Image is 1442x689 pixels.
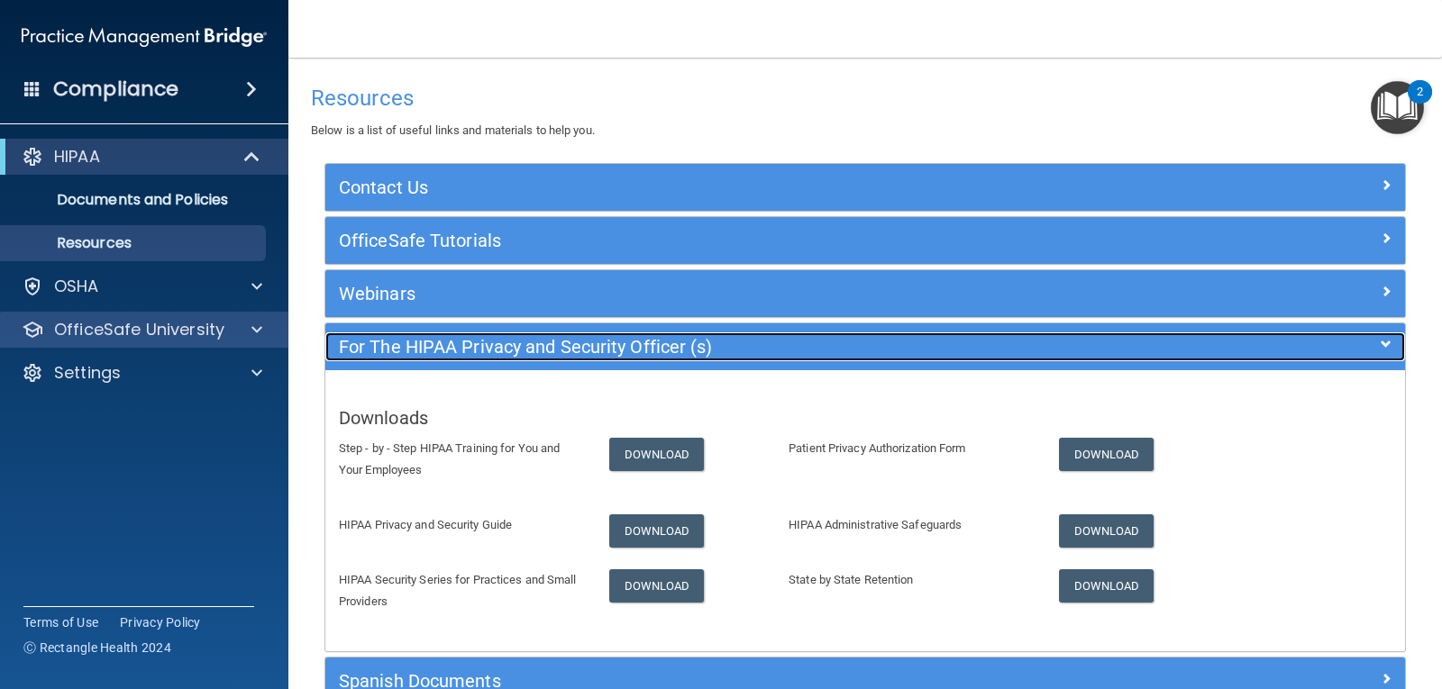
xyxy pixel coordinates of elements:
[789,569,1032,591] p: State by State Retention
[609,514,705,548] a: Download
[339,284,1122,304] h5: Webinars
[339,514,582,536] p: HIPAA Privacy and Security Guide
[1059,569,1155,603] a: Download
[22,146,261,168] a: HIPAA
[339,177,1122,197] h5: Contact Us
[1130,561,1420,633] iframe: Drift Widget Chat Controller
[22,362,262,384] a: Settings
[1417,92,1423,115] div: 2
[339,279,1392,308] a: Webinars
[54,276,99,297] p: OSHA
[339,569,582,612] p: HIPAA Security Series for Practices and Small Providers
[1059,514,1155,548] a: Download
[22,276,262,297] a: OSHA
[1371,81,1424,134] button: Open Resource Center, 2 new notifications
[12,191,258,209] p: Documents and Policies
[339,231,1122,250] h5: OfficeSafe Tutorials
[339,408,1392,428] h5: Downloads
[22,319,262,340] a: OfficeSafe University
[311,123,595,137] span: Below is a list of useful links and materials to help you.
[23,639,171,657] span: Ⓒ Rectangle Health 2024
[339,173,1392,202] a: Contact Us
[120,613,201,631] a: Privacy Policy
[339,337,1122,357] h5: For The HIPAA Privacy and Security Officer (s)
[12,234,258,252] p: Resources
[53,77,178,102] h4: Compliance
[609,438,705,471] a: Download
[789,514,1032,536] p: HIPAA Administrative Safeguards
[22,19,267,55] img: PMB logo
[23,613,98,631] a: Terms of Use
[54,362,121,384] p: Settings
[54,319,224,340] p: OfficeSafe University
[311,86,1419,110] h4: Resources
[54,146,100,168] p: HIPAA
[339,332,1392,361] a: For The HIPAA Privacy and Security Officer (s)
[789,438,1032,459] p: Patient Privacy Authorization Form
[1059,438,1155,471] a: Download
[609,569,705,603] a: Download
[339,226,1392,255] a: OfficeSafe Tutorials
[339,438,582,481] p: Step - by - Step HIPAA Training for You and Your Employees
